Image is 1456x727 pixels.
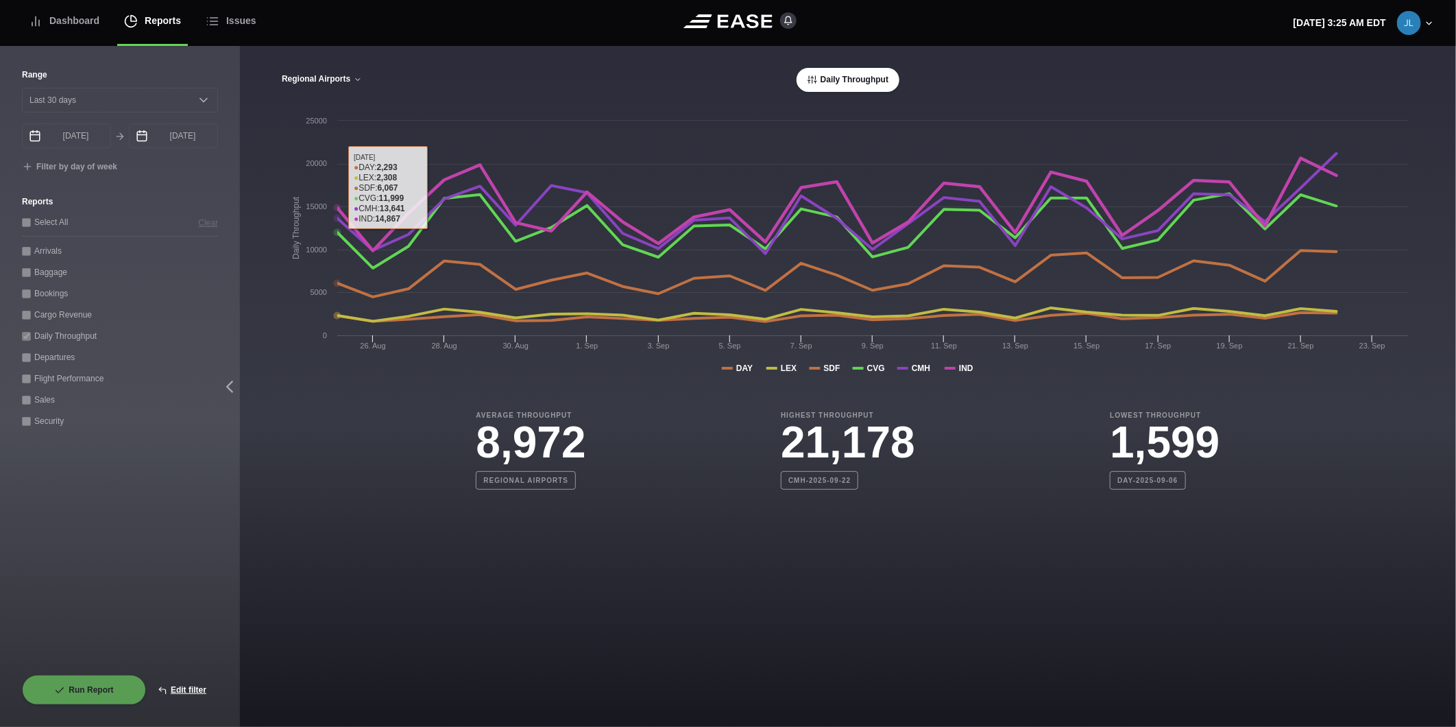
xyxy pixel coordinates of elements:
[146,675,218,705] button: Edit filter
[1145,342,1172,350] tspan: 17. Sep
[1110,420,1220,464] h3: 1,599
[959,363,973,373] tspan: IND
[360,342,385,350] tspan: 26. Aug
[781,471,858,490] b: CMH-2025-09-22
[797,68,899,92] button: Daily Throughput
[1073,342,1100,350] tspan: 15. Sep
[1359,342,1385,350] tspan: 23. Sep
[432,342,457,350] tspan: 28. Aug
[22,69,218,81] label: Range
[22,162,117,173] button: Filter by day of week
[476,410,585,420] b: Average Throughput
[1110,471,1185,490] b: DAY-2025-09-06
[22,123,111,148] input: mm/dd/yyyy
[648,342,670,350] tspan: 3. Sep
[476,420,585,464] h3: 8,972
[1217,342,1243,350] tspan: 19. Sep
[1397,11,1421,35] img: 53f407fb3ff95c172032ba983d01de88
[1294,16,1386,30] p: [DATE] 3:25 AM EDT
[862,342,884,350] tspan: 9. Sep
[931,342,957,350] tspan: 11. Sep
[719,342,741,350] tspan: 5. Sep
[867,363,885,373] tspan: CVG
[306,117,327,125] text: 25000
[22,195,218,208] label: Reports
[503,342,529,350] tspan: 30. Aug
[281,75,363,84] button: Regional Airports
[323,331,327,339] text: 0
[781,410,915,420] b: Highest Throughput
[1002,342,1028,350] tspan: 13. Sep
[306,246,327,254] text: 10000
[736,363,753,373] tspan: DAY
[912,363,930,373] tspan: CMH
[198,215,218,230] button: Clear
[824,363,840,373] tspan: SDF
[129,123,218,148] input: mm/dd/yyyy
[291,196,301,259] tspan: Daily Throughput
[781,420,915,464] h3: 21,178
[1288,342,1314,350] tspan: 21. Sep
[790,342,812,350] tspan: 7. Sep
[476,471,576,490] b: Regional Airports
[306,159,327,167] text: 20000
[1110,410,1220,420] b: Lowest Throughput
[577,342,598,350] tspan: 1. Sep
[781,363,797,373] tspan: LEX
[306,202,327,211] text: 15000
[311,288,327,296] text: 5000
